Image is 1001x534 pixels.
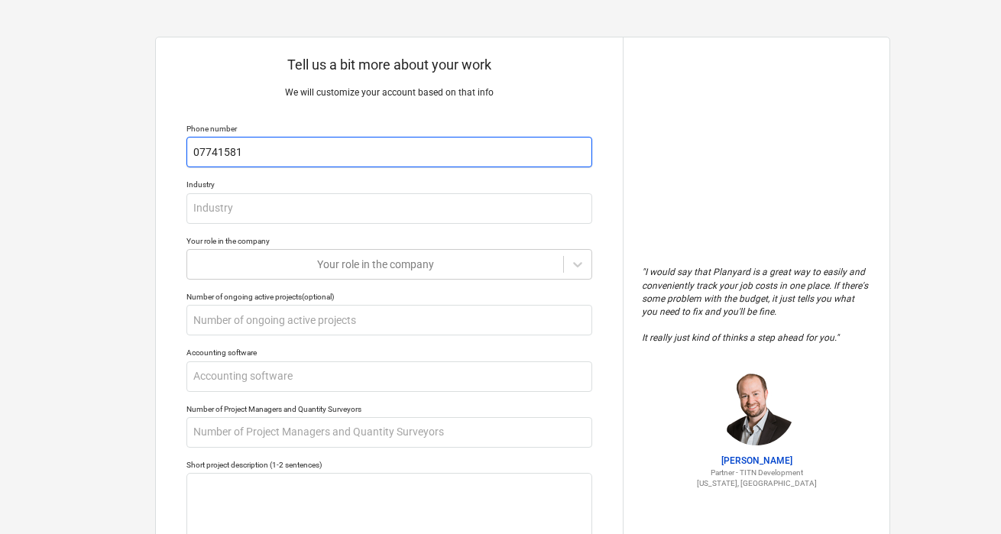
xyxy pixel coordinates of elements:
[642,455,871,468] p: [PERSON_NAME]
[186,236,592,246] div: Your role in the company
[186,417,592,448] input: Number of Project Managers and Quantity Surveyors
[186,86,592,99] p: We will customize your account based on that info
[186,348,592,358] div: Accounting software
[186,460,592,470] div: Short project description (1-2 sentences)
[186,404,592,414] div: Number of Project Managers and Quantity Surveyors
[642,266,871,345] p: " I would say that Planyard is a great way to easily and conveniently track your job costs in one...
[186,137,592,167] input: Your phone number
[642,468,871,477] p: Partner - TITN Development
[925,461,1001,534] iframe: Chat Widget
[186,292,592,302] div: Number of ongoing active projects (optional)
[718,369,795,445] img: Jordan Cohen
[186,193,592,224] input: Industry
[642,478,871,488] p: [US_STATE], [GEOGRAPHIC_DATA]
[186,305,592,335] input: Number of ongoing active projects
[186,361,592,392] input: Accounting software
[186,124,592,134] div: Phone number
[186,180,592,189] div: Industry
[186,56,592,74] p: Tell us a bit more about your work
